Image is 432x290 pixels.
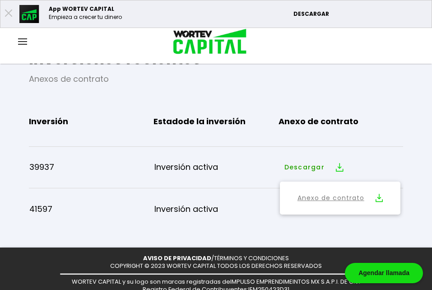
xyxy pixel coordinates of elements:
b: Inversión [29,115,68,128]
p: DESCARGAR [293,10,427,18]
p: Inversión activa [154,202,279,216]
p: Inversión activa [154,160,279,174]
img: appicon [19,5,40,23]
img: descarga [336,163,344,172]
span: WORTEV CAPITAL y su logo son marcas registradas de IMPULSO EMPRENDIMEINTOS MX S.A.P.I. DE C.V. [72,277,360,286]
b: Anexo de contrato [279,115,358,128]
div: Agendar llamada [345,263,423,283]
p: / [143,255,289,262]
a: Anexo de contrato [297,192,364,204]
a: Descargar [284,163,325,172]
b: Estado [153,115,246,128]
a: AVISO DE PRIVACIDAD [143,254,211,262]
a: Anexos de contrato [29,73,109,84]
p: 39937 [29,160,154,174]
p: COPYRIGHT © 2023 WORTEV CAPITAL TODOS LOS DERECHOS RESERVADOS [110,262,322,270]
button: Descargar [279,199,348,219]
button: Anexo de contrato [284,186,396,210]
p: 41597 [29,202,154,216]
h2: Inversiones recientes [29,50,403,68]
button: Descargar [279,158,348,177]
b: de la inversión [183,116,246,127]
img: logo_wortev_capital [164,28,250,57]
p: App WORTEV CAPITAL [49,5,122,13]
a: TÉRMINOS Y CONDICIONES [214,254,289,262]
img: hamburguer-menu2 [18,38,27,45]
p: Empieza a crecer tu dinero [49,13,122,21]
